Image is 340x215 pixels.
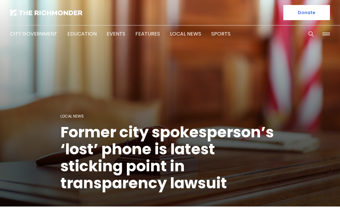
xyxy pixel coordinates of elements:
[135,30,160,37] a: Features
[10,30,57,37] a: City Government
[170,30,201,37] a: Local News
[10,9,82,16] img: The Richmonder
[107,30,125,37] a: Events
[283,5,330,20] a: Donate
[67,30,97,37] a: Education
[60,124,280,192] h1: Former city spokesperson’s ‘lost’ phone is latest sticking point in transparency lawsuit
[60,113,84,119] a: Local News
[211,30,230,37] a: Sports
[306,29,316,39] button: Search this site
